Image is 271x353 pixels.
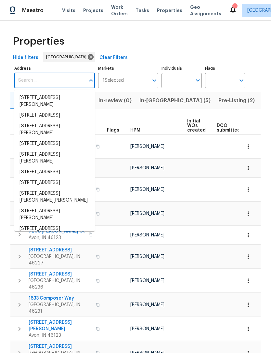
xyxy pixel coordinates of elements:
[150,76,159,85] button: Open
[237,76,246,85] button: Open
[99,54,128,62] span: Clear Filters
[130,233,164,237] span: [PERSON_NAME]
[218,96,255,105] span: Pre-Listing (2)
[232,4,237,10] div: 1
[29,271,92,277] span: [STREET_ADDRESS]
[14,188,95,206] li: [STREET_ADDRESS][PERSON_NAME][PERSON_NAME]
[193,76,202,85] button: Open
[130,278,164,283] span: [PERSON_NAME]
[14,121,95,138] li: [STREET_ADDRESS][PERSON_NAME]
[14,149,95,167] li: [STREET_ADDRESS][PERSON_NAME]
[97,52,130,64] button: Clear Filters
[14,223,95,234] li: [STREET_ADDRESS]
[217,123,240,133] span: DCO submitted
[14,177,95,188] li: [STREET_ADDRESS]
[13,54,38,62] span: Hide filters
[14,167,95,177] li: [STREET_ADDRESS]
[139,96,211,105] span: In-[GEOGRAPHIC_DATA] (5)
[29,319,92,332] span: [STREET_ADDRESS][PERSON_NAME]
[130,128,140,133] span: HPM
[130,211,164,216] span: [PERSON_NAME]
[14,138,95,149] li: [STREET_ADDRESS]
[29,343,92,350] span: [STREET_ADDRESS]
[107,128,119,133] span: Flags
[29,253,92,266] span: [GEOGRAPHIC_DATA], IN 46227
[130,303,164,307] span: [PERSON_NAME]
[14,110,95,121] li: [STREET_ADDRESS]
[14,92,95,110] li: [STREET_ADDRESS][PERSON_NAME]
[130,187,164,192] span: [PERSON_NAME]
[190,4,221,17] span: Geo Assignments
[103,78,124,83] span: 1 Selected
[187,119,206,133] span: Initial WOs created
[14,73,85,88] input: Search ...
[130,166,164,170] span: [PERSON_NAME]
[135,8,149,13] span: Tasks
[130,144,164,149] span: [PERSON_NAME]
[46,54,89,60] span: [GEOGRAPHIC_DATA]
[161,66,202,70] label: Individuals
[157,7,182,14] span: Properties
[14,66,95,70] label: Address
[83,7,103,14] span: Projects
[10,52,41,64] button: Hide filters
[43,52,95,62] div: [GEOGRAPHIC_DATA]
[98,66,159,70] label: Markets
[29,247,92,253] span: [STREET_ADDRESS]
[29,332,92,339] span: Avon, IN 46123
[130,327,164,331] span: [PERSON_NAME]
[98,96,132,105] span: In-review (0)
[29,295,92,302] span: 1633 Composer Way
[29,277,92,290] span: [GEOGRAPHIC_DATA], IN 46236
[62,7,75,14] span: Visits
[29,234,85,241] span: Avon, IN 46123
[13,38,64,45] span: Properties
[14,206,95,223] li: [STREET_ADDRESS][PERSON_NAME]
[86,76,96,85] button: Close
[111,4,128,17] span: Work Orders
[205,66,245,70] label: Flags
[29,302,92,315] span: [GEOGRAPHIC_DATA], IN 46231
[130,254,164,259] span: [PERSON_NAME]
[22,7,44,14] span: Maestro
